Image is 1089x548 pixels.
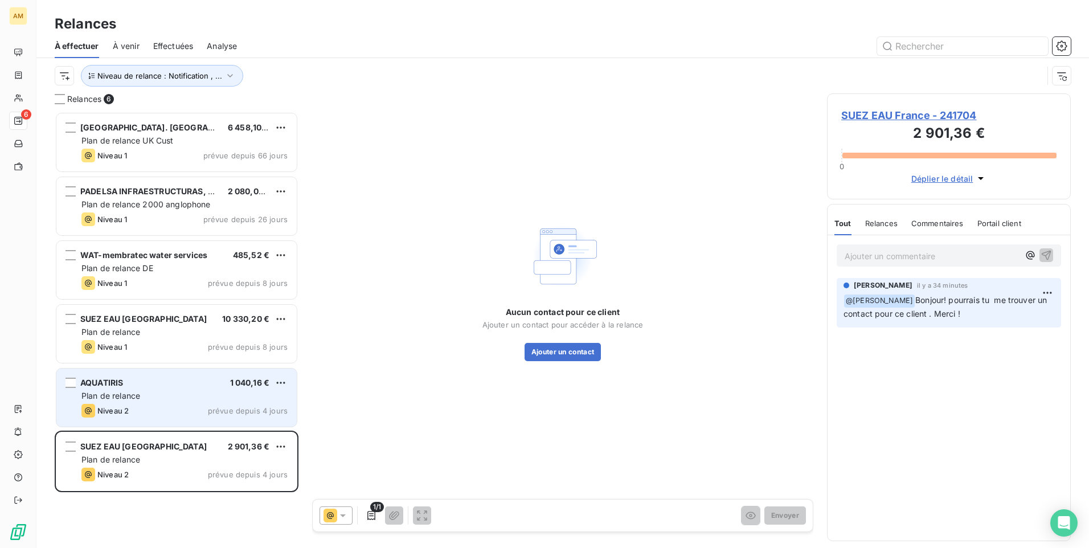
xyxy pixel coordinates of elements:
span: Niveau 2 [97,406,129,415]
span: SUEZ EAU [GEOGRAPHIC_DATA] [80,314,207,324]
span: 2 901,36 € [228,441,270,451]
span: 6 [104,94,114,104]
span: Relances [67,93,101,105]
span: @ [PERSON_NAME] [844,295,915,308]
span: AQUATIRIS [80,378,123,387]
h3: Relances [55,14,116,34]
span: Ajouter un contact pour accéder à la relance [482,320,644,329]
span: Plan de relance 2000 anglophone [81,199,211,209]
span: Déplier le détail [911,173,973,185]
span: WAT-membratec water services [80,250,207,260]
span: 6 458,10 £GB [228,122,280,132]
span: Niveau de relance : Notification , ... [97,71,222,80]
span: SUEZ EAU France - 241704 [841,108,1057,123]
span: Bonjour! pourrais tu me trouver un contact pour ce client . Merci ! [844,295,1050,318]
h3: 2 901,36 € [841,123,1057,146]
span: À venir [113,40,140,52]
img: Empty state [526,220,599,293]
button: Niveau de relance : Notification , ... [81,65,243,87]
span: [PERSON_NAME] [854,280,912,291]
span: Commentaires [911,219,964,228]
span: Tout [834,219,851,228]
span: 0 [840,162,844,171]
span: SUEZ EAU [GEOGRAPHIC_DATA] [80,441,207,451]
span: Niveau 1 [97,342,127,351]
span: Niveau 2 [97,470,129,479]
span: Plan de relance UK Cust [81,136,173,145]
span: prévue depuis 8 jours [208,279,288,288]
span: Niveau 1 [97,151,127,160]
span: 485,52 € [233,250,269,260]
img: Logo LeanPay [9,523,27,541]
span: Portail client [977,219,1021,228]
button: Ajouter un contact [525,343,601,361]
div: grid [55,112,298,548]
span: prévue depuis 8 jours [208,342,288,351]
div: Open Intercom Messenger [1050,509,1078,537]
span: prévue depuis 66 jours [203,151,288,160]
span: 10 330,20 € [222,314,269,324]
div: AM [9,7,27,25]
span: prévue depuis 4 jours [208,406,288,415]
span: prévue depuis 26 jours [203,215,288,224]
span: Relances [865,219,898,228]
span: Aucun contact pour ce client [506,306,620,318]
span: PADELSA INFRAESTRUCTURAS, S.A. [80,186,225,196]
span: il y a 34 minutes [917,282,968,289]
input: Rechercher [877,37,1048,55]
span: Effectuées [153,40,194,52]
span: Plan de relance [81,391,140,400]
span: Niveau 1 [97,215,127,224]
span: Analyse [207,40,237,52]
span: 6 [21,109,31,120]
span: 2 080,00 € [228,186,272,196]
span: prévue depuis 4 jours [208,470,288,479]
span: 1/1 [370,502,384,512]
span: 1 040,16 € [230,378,270,387]
span: À effectuer [55,40,99,52]
span: Plan de relance DE [81,263,153,273]
span: Plan de relance [81,455,140,464]
button: Envoyer [764,506,806,525]
span: Niveau 1 [97,279,127,288]
span: Plan de relance [81,327,140,337]
button: Déplier le détail [908,172,990,185]
span: [GEOGRAPHIC_DATA]. [GEOGRAPHIC_DATA] [80,122,254,132]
